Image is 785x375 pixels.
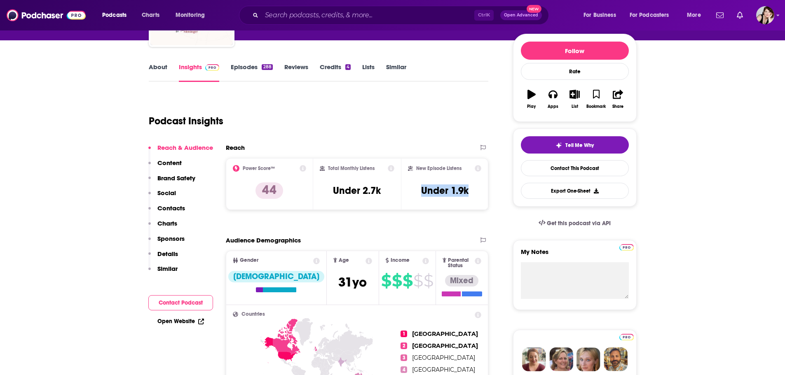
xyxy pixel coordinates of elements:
span: Ctrl K [474,10,494,21]
span: [GEOGRAPHIC_DATA] [412,366,475,373]
div: List [572,104,578,109]
p: 44 [255,182,283,199]
a: Contact This Podcast [521,160,629,176]
button: Show profile menu [756,6,774,24]
div: [DEMOGRAPHIC_DATA] [228,271,324,282]
img: Podchaser Pro [619,244,634,251]
div: Mixed [445,275,478,286]
div: Search podcasts, credits, & more... [247,6,557,25]
span: For Business [583,9,616,21]
button: Content [148,159,182,174]
h2: Reach [226,144,245,151]
img: Barbara Profile [549,347,573,371]
p: Charts [157,219,177,227]
button: open menu [96,9,137,22]
h2: Audience Demographics [226,236,301,244]
a: Similar [386,63,406,82]
span: Parental Status [448,258,473,268]
button: Charts [148,219,177,235]
button: open menu [681,9,711,22]
span: 31 yo [338,274,367,290]
a: Reviews [284,63,308,82]
h2: Power Score™ [243,165,275,171]
button: Details [148,250,178,265]
span: Income [391,258,410,263]
span: Podcasts [102,9,127,21]
a: Pro website [619,243,634,251]
span: 3 [401,354,407,361]
h1: Podcast Insights [149,115,223,127]
button: Contact Podcast [148,295,213,310]
a: Show notifications dropdown [713,8,727,22]
span: $ [403,274,412,287]
p: Content [157,159,182,167]
span: $ [392,274,402,287]
span: [GEOGRAPHIC_DATA] [412,342,478,349]
span: Tell Me Why [565,142,594,149]
h3: Under 2.7k [333,184,381,197]
button: Apps [542,84,564,114]
button: Open AdvancedNew [500,10,542,20]
span: [GEOGRAPHIC_DATA] [412,354,475,361]
button: tell me why sparkleTell Me Why [521,136,629,154]
a: Open Website [157,318,204,325]
button: Play [521,84,542,114]
a: Pro website [619,333,634,340]
span: [GEOGRAPHIC_DATA] [412,330,478,338]
button: Sponsors [148,235,185,250]
a: Show notifications dropdown [733,8,746,22]
span: $ [381,274,391,287]
img: tell me why sparkle [555,142,562,149]
span: For Podcasters [630,9,669,21]
h2: New Episode Listens [416,165,462,171]
span: Open Advanced [504,13,538,17]
button: Social [148,189,176,204]
button: Reach & Audience [148,144,213,159]
div: 288 [262,64,272,70]
span: Gender [240,258,258,263]
button: Export One-Sheet [521,183,629,199]
p: Details [157,250,178,258]
img: Jon Profile [604,347,628,371]
span: $ [424,274,433,287]
p: Reach & Audience [157,144,213,151]
span: More [687,9,701,21]
img: Podchaser Pro [205,64,220,71]
a: Get this podcast via API [532,213,618,233]
p: Social [157,189,176,197]
label: My Notes [521,248,629,262]
img: User Profile [756,6,774,24]
button: Brand Safety [148,174,195,189]
img: Jules Profile [576,347,600,371]
h3: Under 1.9k [421,184,469,197]
p: Contacts [157,204,185,212]
span: Monitoring [176,9,205,21]
span: Age [339,258,349,263]
button: Follow [521,42,629,60]
button: open menu [578,9,626,22]
span: Get this podcast via API [547,220,611,227]
button: Share [607,84,628,114]
div: 4 [345,64,351,70]
span: 2 [401,342,407,349]
span: $ [413,274,423,287]
a: About [149,63,167,82]
button: Contacts [148,204,185,219]
div: Rate [521,63,629,80]
div: Play [527,104,536,109]
p: Sponsors [157,235,185,242]
p: Similar [157,265,178,273]
button: Bookmark [586,84,607,114]
h2: Total Monthly Listens [328,165,375,171]
div: Bookmark [586,104,606,109]
a: InsightsPodchaser Pro [179,63,220,82]
a: Lists [362,63,375,82]
span: New [527,5,541,13]
img: Podchaser Pro [619,334,634,340]
span: Logged in as tracy29121 [756,6,774,24]
button: open menu [170,9,216,22]
span: Charts [142,9,159,21]
img: Podchaser - Follow, Share and Rate Podcasts [7,7,86,23]
span: 1 [401,331,407,337]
